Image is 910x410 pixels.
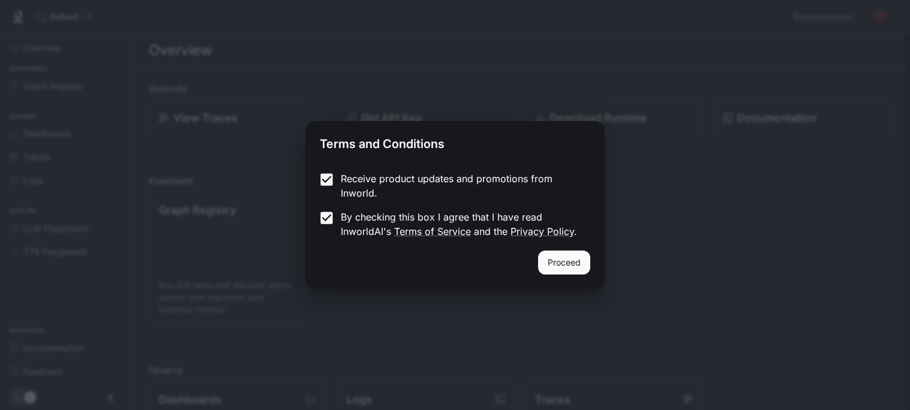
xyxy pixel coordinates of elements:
[341,171,581,200] p: Receive product updates and promotions from Inworld.
[510,225,574,237] a: Privacy Policy
[305,121,604,162] h2: Terms and Conditions
[538,251,590,275] button: Proceed
[394,225,471,237] a: Terms of Service
[341,210,581,239] p: By checking this box I agree that I have read InworldAI's and the .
